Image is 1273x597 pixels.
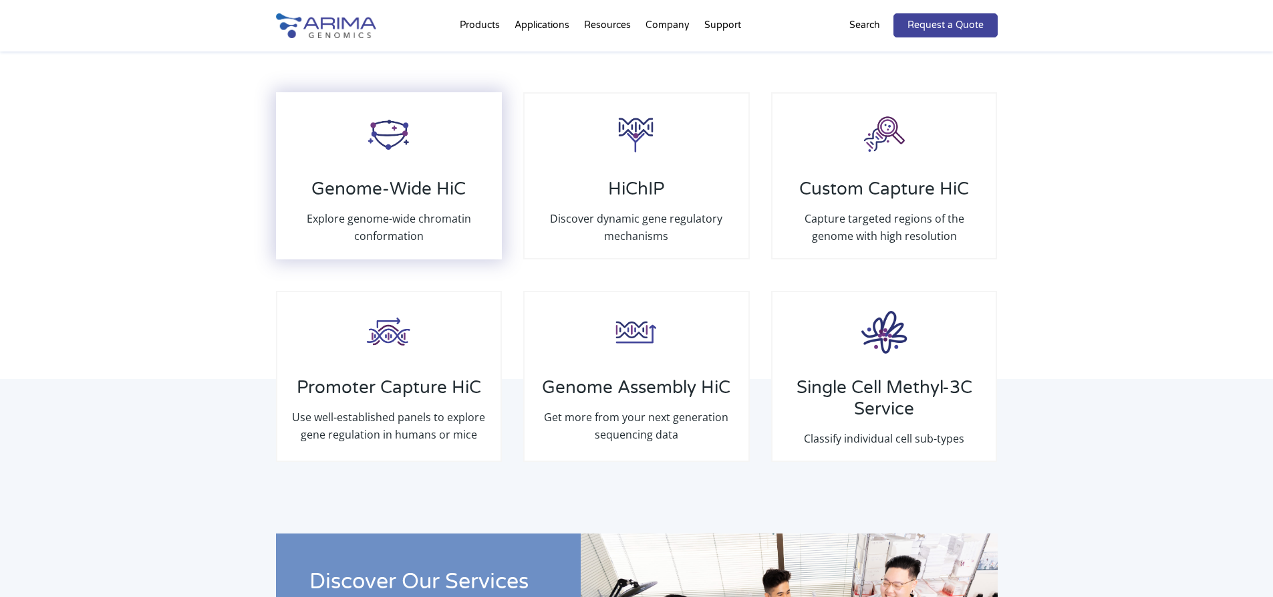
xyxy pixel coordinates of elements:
[856,306,912,359] img: Epigenetics_Icon_Arima-Genomics-e1638241835481.png
[786,377,982,430] h3: Single Cell Methyl-3C Service
[362,306,416,359] img: Promoter-HiC_Icon_Arima-Genomics.png
[1206,533,1273,597] div: Pokalbio valdiklis
[276,13,376,38] img: Arima-Genomics-logo
[291,408,487,443] p: Use well-established panels to explore gene regulation in humans or mice
[538,178,734,210] h3: HiChIP
[609,107,663,160] img: HiCHiP_Icon_Arima-Genomics.png
[893,13,998,37] a: Request a Quote
[786,178,982,210] h3: Custom Capture HiC
[538,210,734,245] p: Discover dynamic gene regulatory mechanisms
[786,210,982,245] p: Capture targeted regions of the genome with high resolution
[1206,533,1273,597] iframe: Chat Widget
[857,107,911,160] img: Capture-HiC_Icon_Arima-Genomics.png
[609,306,663,359] img: High-Coverage-HiC_Icon_Arima-Genomics.png
[362,107,416,160] img: HiC_Icon_Arima-Genomics.png
[291,210,487,245] p: Explore genome-wide chromatin conformation
[538,408,734,443] p: Get more from your next generation sequencing data
[786,430,982,447] p: Classify individual cell sub-types
[291,178,487,210] h3: Genome-Wide HiC
[849,17,880,34] p: Search
[291,377,487,408] h3: Promoter Capture HiC
[538,377,734,408] h3: Genome Assembly HiC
